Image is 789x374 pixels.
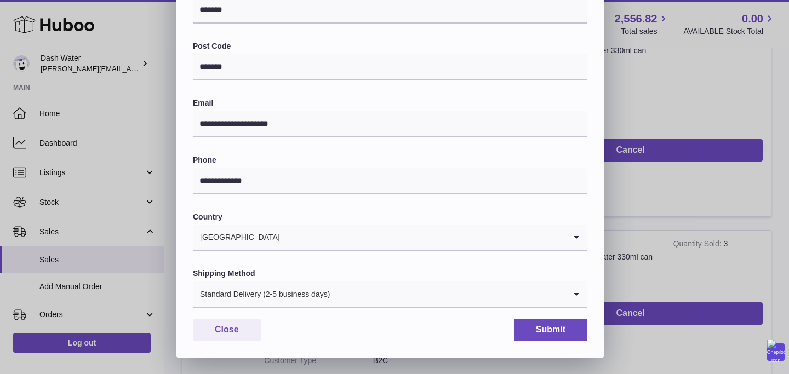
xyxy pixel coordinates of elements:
[193,41,587,51] label: Post Code
[193,281,330,307] span: Standard Delivery (2-5 business days)
[193,225,281,250] span: [GEOGRAPHIC_DATA]
[514,319,587,341] button: Submit
[193,212,587,222] label: Country
[193,155,587,165] label: Phone
[193,319,261,341] button: Close
[193,281,587,308] div: Search for option
[193,98,587,108] label: Email
[193,268,587,279] label: Shipping Method
[281,225,565,250] input: Search for option
[193,225,587,251] div: Search for option
[330,281,565,307] input: Search for option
